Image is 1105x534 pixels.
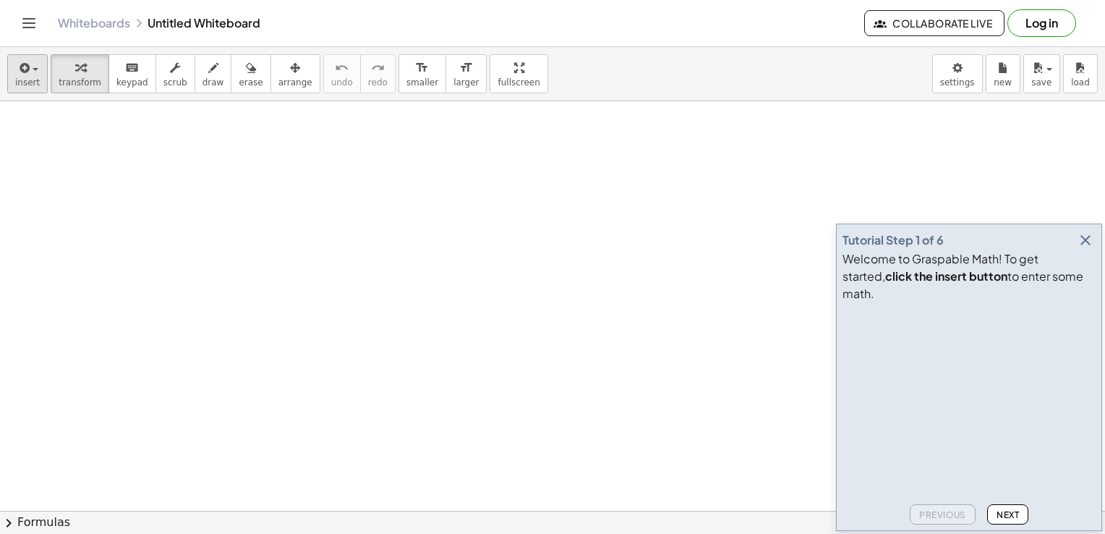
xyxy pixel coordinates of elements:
button: Toggle navigation [17,12,40,35]
i: format_size [459,59,473,77]
button: Log in [1007,9,1076,37]
button: transform [51,54,109,93]
span: new [994,77,1012,88]
button: Next [987,504,1028,525]
button: format_sizelarger [445,54,487,93]
button: fullscreen [490,54,547,93]
span: larger [453,77,479,88]
button: keyboardkeypad [108,54,156,93]
button: save [1023,54,1060,93]
span: keypad [116,77,148,88]
span: undo [331,77,353,88]
div: Tutorial Step 1 of 6 [842,232,944,249]
button: load [1063,54,1098,93]
button: settings [932,54,983,93]
span: Next [997,509,1019,520]
button: undoundo [323,54,361,93]
button: scrub [155,54,195,93]
span: save [1031,77,1051,88]
button: erase [231,54,270,93]
span: erase [239,77,263,88]
span: draw [202,77,224,88]
span: insert [15,77,40,88]
button: Collaborate Live [864,10,1004,36]
button: redoredo [360,54,396,93]
button: arrange [270,54,320,93]
span: scrub [163,77,187,88]
a: Whiteboards [58,16,130,30]
span: arrange [278,77,312,88]
span: smaller [406,77,438,88]
span: settings [940,77,975,88]
span: Collaborate Live [876,17,992,30]
span: transform [59,77,101,88]
span: load [1071,77,1090,88]
div: Welcome to Graspable Math! To get started, to enter some math. [842,250,1096,302]
button: format_sizesmaller [398,54,446,93]
i: undo [335,59,349,77]
button: insert [7,54,48,93]
button: new [986,54,1020,93]
span: fullscreen [498,77,539,88]
i: redo [371,59,385,77]
i: keyboard [125,59,139,77]
button: draw [195,54,232,93]
i: format_size [415,59,429,77]
span: redo [368,77,388,88]
b: click the insert button [885,268,1007,284]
